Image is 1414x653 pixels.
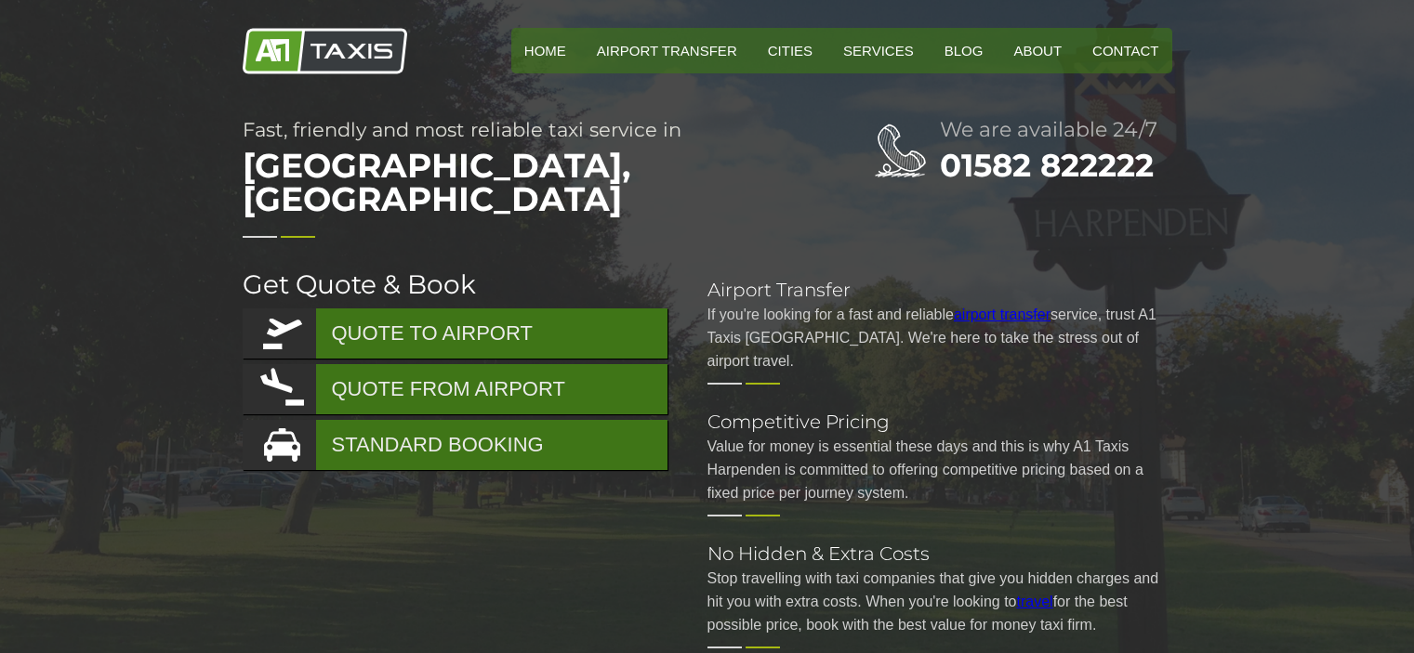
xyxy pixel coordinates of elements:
a: 01582 822222 [940,146,1154,185]
p: Value for money is essential these days and this is why A1 Taxis Harpenden is committed to offeri... [707,435,1172,504]
h2: We are available 24/7 [940,120,1172,140]
a: Contact [1079,28,1171,73]
p: Stop travelling with taxi companies that give you hidden charges and hit you with extra costs. Wh... [707,567,1172,636]
span: [GEOGRAPHIC_DATA], [GEOGRAPHIC_DATA] [243,139,800,225]
a: travel [1017,594,1053,609]
h2: Competitive Pricing [707,412,1172,431]
a: Blog [932,28,997,73]
h2: Get Quote & Book [243,271,670,297]
a: Airport Transfer [584,28,750,73]
a: Cities [755,28,826,73]
a: QUOTE FROM AIRPORT [243,364,667,414]
h2: Airport Transfer [707,281,1172,299]
h2: No Hidden & Extra Costs [707,544,1172,563]
a: STANDARD BOOKING [243,420,667,470]
a: QUOTE TO AIRPORT [243,308,667,359]
a: About [1000,28,1075,73]
a: airport transfer [954,307,1051,322]
a: Services [830,28,927,73]
p: If you're looking for a fast and reliable service, trust A1 Taxis [GEOGRAPHIC_DATA]. We're here t... [707,303,1172,372]
a: HOME [511,28,579,73]
h1: Fast, friendly and most reliable taxi service in [243,120,800,225]
img: A1 Taxis [243,28,407,74]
